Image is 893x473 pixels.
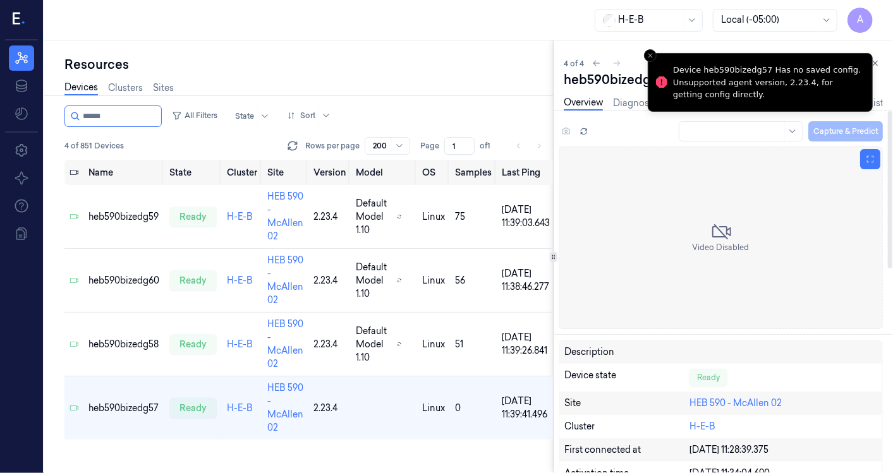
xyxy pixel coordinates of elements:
a: Clusters [108,81,143,95]
span: Page [420,140,439,152]
th: Site [262,160,308,185]
div: heb590bizedg58 [88,338,159,351]
button: All Filters [167,105,222,126]
div: 2.23.4 [313,210,346,224]
div: 56 [455,274,492,287]
button: A [847,8,873,33]
div: 51 [455,338,492,351]
p: linux [422,338,445,351]
div: [DATE] 11:39:41.496 [502,395,550,421]
th: Version [308,160,351,185]
span: 4 of 4 [564,58,584,69]
a: H-E-B [227,402,253,414]
div: [DATE] 11:28:39.375 [689,443,877,457]
a: H-E-B [227,338,253,350]
div: [DATE] 11:39:26.841 [502,331,550,357]
p: linux [422,210,445,224]
div: heb590bizedg59 [88,210,159,224]
a: Sites [153,81,174,95]
div: Cluster [564,420,689,433]
th: Last Ping [497,160,555,185]
a: H-E-B [227,211,253,222]
div: ready [169,398,217,418]
span: Default Model 1.10 [356,197,392,237]
div: ready [169,207,217,227]
a: Diagnostics [613,97,664,110]
div: Resources [64,56,553,73]
p: Rows per page [305,140,360,152]
div: 2.23.4 [313,402,346,415]
div: heb590bizedg60 [88,274,159,287]
th: OS [417,160,450,185]
span: Default Model 1.10 [356,261,392,301]
div: Description [564,345,689,359]
a: H-E-B [227,275,253,286]
div: 0 [455,402,492,415]
a: HEB 590 - McAllen 02 [267,191,303,242]
div: heb590bizedg57 [88,402,159,415]
a: Devices [64,81,98,95]
div: heb590bizedg57 [564,71,883,88]
div: 2.23.4 [313,274,346,287]
p: linux [422,274,445,287]
nav: pagination [510,137,548,155]
a: H-E-B [689,421,715,432]
th: State [164,160,222,185]
span: 4 of 851 Devices [64,140,124,152]
div: First connected at [564,443,689,457]
div: Ready [689,369,727,386]
div: Device heb590bizedg57 Has no saved config. Unsupported agent version, 2.23.4, for getting config ... [673,64,862,101]
button: Close toast [644,49,657,62]
th: Cluster [222,160,262,185]
span: of 1 [480,140,500,152]
a: HEB 590 - McAllen 02 [267,382,303,433]
div: ready [169,334,217,354]
th: Samples [450,160,497,185]
span: Video Disabled [693,242,750,253]
div: [DATE] 11:38:46.277 [502,267,550,294]
a: HEB 590 - McAllen 02 [267,318,303,369]
div: Device state [564,369,689,386]
a: HEB 590 - McAllen 02 [689,397,782,409]
span: Default Model 1.10 [356,325,392,364]
a: Overview [564,96,603,111]
div: Site [564,397,689,410]
div: [DATE] 11:39:03.643 [502,203,550,230]
div: 2.23.4 [313,338,346,351]
p: linux [422,402,445,415]
div: 75 [455,210,492,224]
div: ready [169,270,217,290]
a: HEB 590 - McAllen 02 [267,254,303,306]
th: Model [351,160,417,185]
th: Name [83,160,164,185]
